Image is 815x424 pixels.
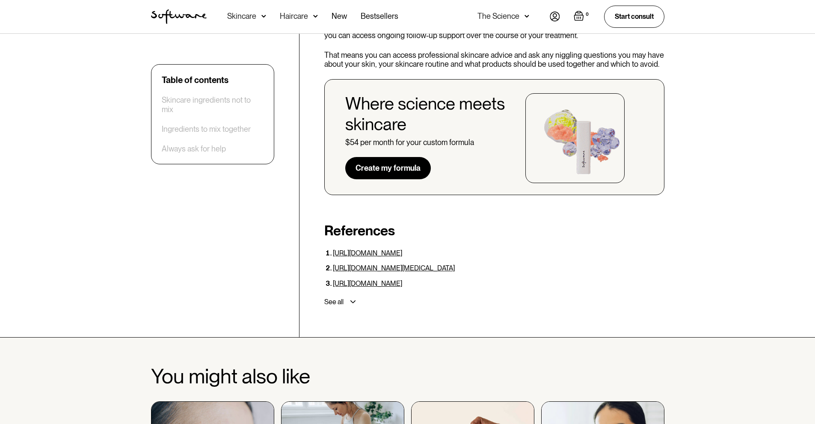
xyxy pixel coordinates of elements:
a: Always ask for help [162,144,226,154]
h2: References [324,222,664,239]
div: The Science [477,12,519,21]
p: That means you can access professional skincare advice and ask any niggling questions you may hav... [324,50,664,69]
a: Start consult [604,6,664,27]
a: [URL][DOMAIN_NAME] [333,249,402,257]
div: Where science meets skincare [345,93,512,134]
div: See all [324,298,344,306]
div: $54 per month for your custom formula [345,138,474,147]
div: Haircare [280,12,308,21]
a: Open empty cart [574,11,590,23]
div: Skincare [227,12,256,21]
a: Create my formula [345,157,431,179]
img: arrow down [525,12,529,21]
a: [URL][DOMAIN_NAME][MEDICAL_DATA] [333,264,455,272]
img: arrow down [313,12,318,21]
div: 0 [584,11,590,18]
a: home [151,9,207,24]
a: Ingredients to mix together [162,125,251,134]
img: arrow down [261,12,266,21]
h2: You might also like [151,365,664,388]
a: [URL][DOMAIN_NAME] [333,279,402,288]
a: Skincare ingredients not to mix [162,95,264,114]
div: Table of contents [162,75,228,85]
img: Software Logo [151,9,207,24]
